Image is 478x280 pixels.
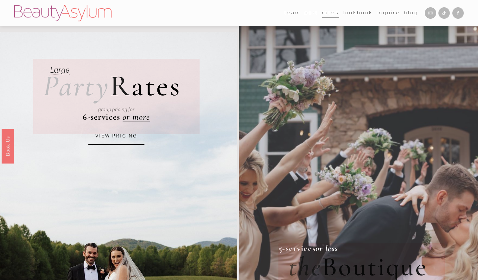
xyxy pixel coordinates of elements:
[377,8,400,18] a: Inquire
[284,9,301,17] span: team
[425,7,436,19] a: Instagram
[404,8,418,18] a: Blog
[304,8,318,18] a: port
[284,8,301,18] a: folder dropdown
[343,8,373,18] a: Lookbook
[2,129,14,163] a: Book Us
[88,128,145,145] a: VIEW PRICING
[98,107,134,112] em: group pricing for
[110,68,131,104] span: R
[322,8,339,18] a: Rates
[452,7,464,19] a: Facebook
[438,7,450,19] a: TikTok
[14,5,112,21] img: Beauty Asylum | Bridal Hair &amp; Makeup Charlotte &amp; Atlanta
[278,243,315,254] strong: 5-services
[315,243,338,254] a: or less
[43,68,110,104] em: Party
[43,71,181,101] h2: ates
[50,65,69,75] em: Large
